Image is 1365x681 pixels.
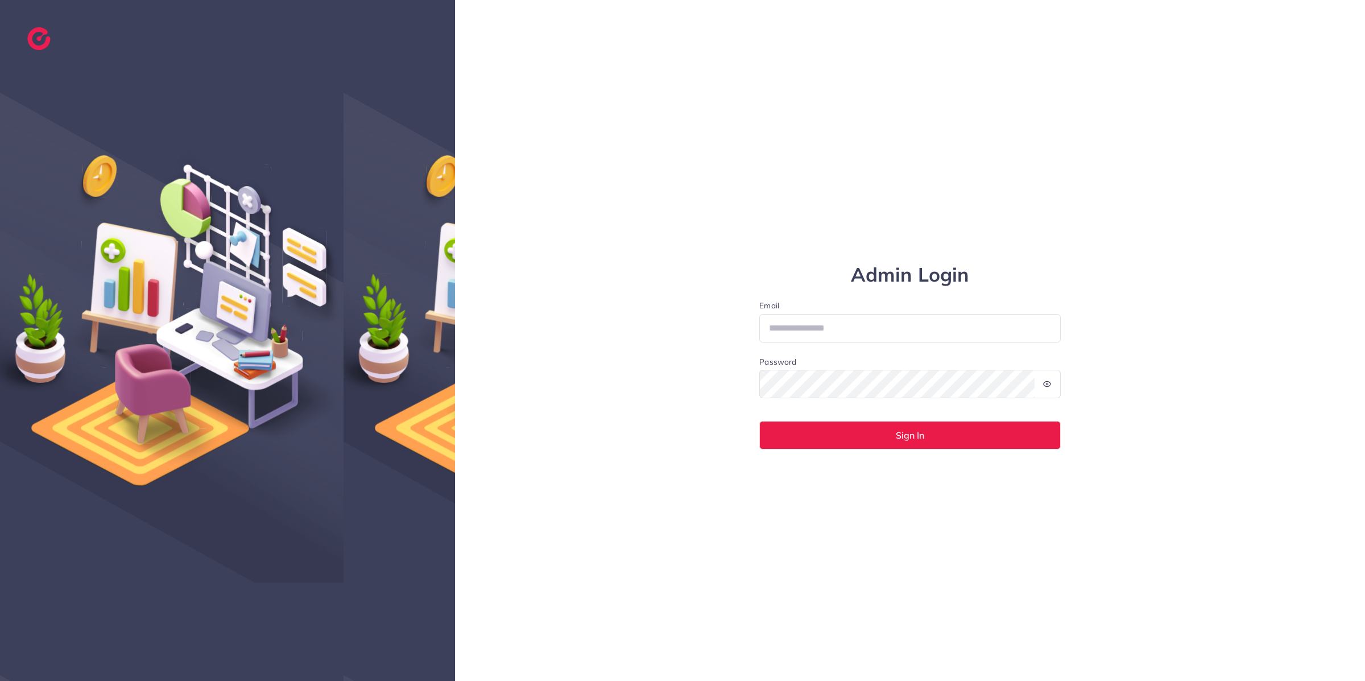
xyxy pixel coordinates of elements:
span: Sign In [896,431,924,440]
h1: Admin Login [759,263,1061,287]
label: Password [759,356,796,368]
button: Sign In [759,421,1061,449]
img: logo [27,27,51,50]
label: Email [759,300,1061,311]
